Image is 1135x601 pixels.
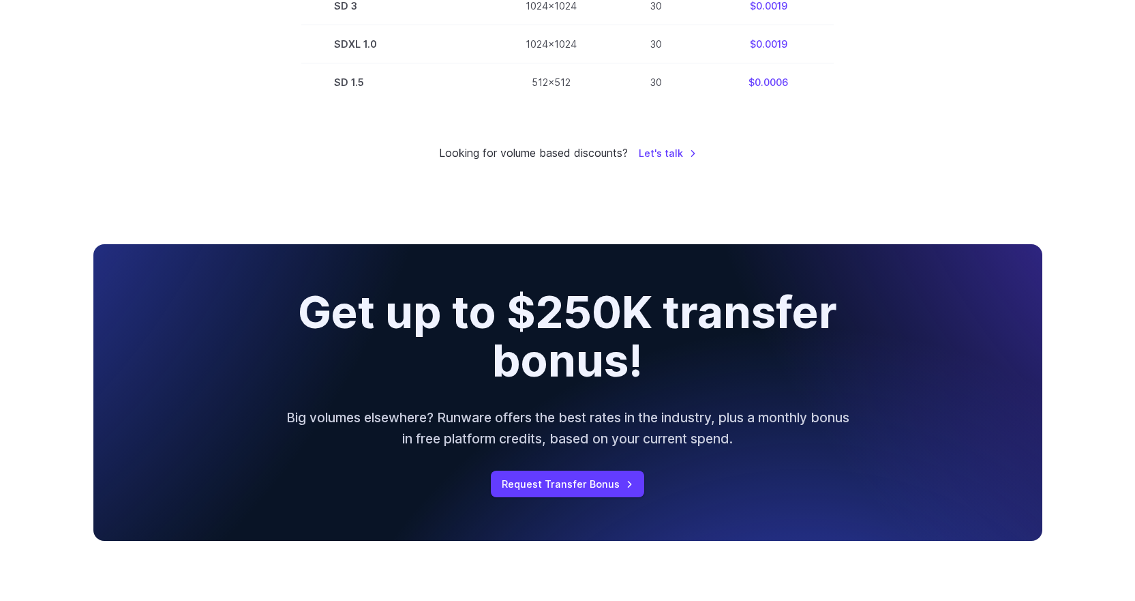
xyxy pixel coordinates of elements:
[493,25,609,63] td: 1024x1024
[639,145,697,161] a: Let's talk
[301,63,493,101] td: SD 1.5
[223,288,912,385] h2: Get up to $250K transfer bonus!
[703,25,834,63] td: $0.0019
[609,25,703,63] td: 30
[609,63,703,101] td: 30
[491,471,644,497] a: Request Transfer Bonus
[301,25,493,63] td: SDXL 1.0
[493,63,609,101] td: 512x512
[439,145,628,162] small: Looking for volume based discounts?
[703,63,834,101] td: $0.0006
[284,407,851,449] p: Big volumes elsewhere? Runware offers the best rates in the industry, plus a monthly bonus in fre...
